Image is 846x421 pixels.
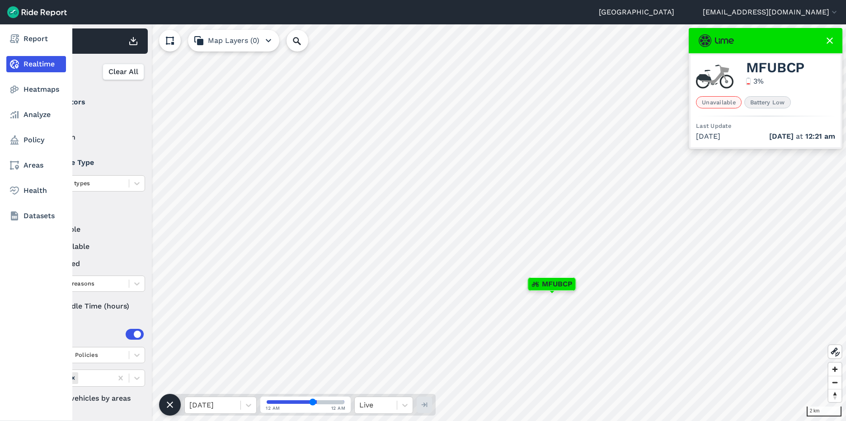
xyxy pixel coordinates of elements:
span: at [769,131,835,142]
span: 12 AM [331,405,346,412]
div: [DATE] [696,131,835,142]
div: Areas [49,329,144,340]
div: 3 % [753,76,764,87]
button: Map Layers (0) [188,30,279,51]
span: Battery Low [744,96,791,108]
span: Last Update [696,122,731,129]
span: [DATE] [769,132,794,140]
input: Search Location or Vehicles [287,30,323,51]
img: Lime ebike [696,64,733,89]
label: unavailable [37,241,145,252]
a: Analyze [6,107,66,123]
a: [GEOGRAPHIC_DATA] [599,7,674,18]
canvas: Map [29,24,846,421]
img: Ride Report [7,6,67,18]
div: Idle Time (hours) [37,298,145,314]
label: Neuron [37,132,145,143]
summary: Vehicle Type [37,150,144,175]
button: Clear All [103,64,144,80]
button: [EMAIL_ADDRESS][DOMAIN_NAME] [703,7,839,18]
span: 12:21 am [805,132,835,140]
a: Policy [6,132,66,148]
button: Reset bearing to north [828,389,841,402]
span: MFUBCP [542,279,572,290]
div: 2 km [807,407,841,416]
a: Heatmaps [6,81,66,98]
label: available [37,224,145,235]
a: Datasets [6,208,66,224]
button: Zoom in [828,363,841,376]
label: Lime [37,115,145,126]
div: Remove Areas (7) [68,372,78,384]
img: Lime [699,34,734,47]
span: Clear All [108,66,138,77]
label: reserved [37,258,145,269]
summary: Status [37,199,144,224]
summary: Operators [37,89,144,115]
button: Zoom out [828,376,841,389]
span: MFUBCP [746,62,805,73]
a: Realtime [6,56,66,72]
span: 12 AM [266,405,280,412]
a: Report [6,31,66,47]
div: Filter [33,58,148,86]
summary: Areas [37,322,144,347]
a: Health [6,182,66,199]
a: Areas [6,157,66,173]
label: Filter vehicles by areas [37,393,145,404]
span: Unavailable [696,96,742,108]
